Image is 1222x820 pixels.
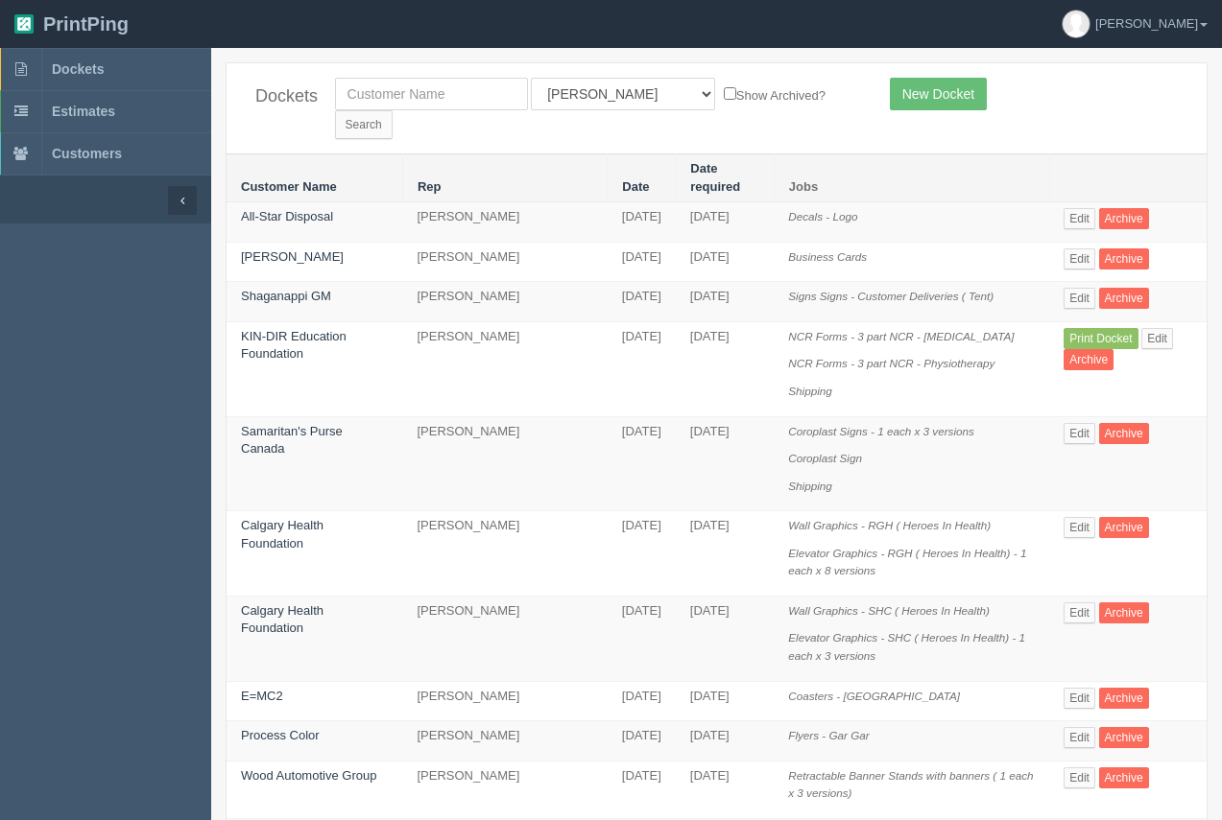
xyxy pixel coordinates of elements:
[788,729,869,741] i: Flyers - Gar Gar
[241,518,323,551] a: Calgary Health Foundation
[1064,517,1095,538] a: Edit
[788,631,1025,662] i: Elevator Graphics - SHC ( Heroes In Health) - 1 each x 3 versions
[14,14,34,34] img: logo-3e63b451c926e2ac314895c53de4908e5d424f24456219fb08d385ab2e579770.png
[402,202,607,243] td: [PERSON_NAME]
[788,480,832,492] i: Shipping
[1099,727,1149,748] a: Archive
[402,761,607,818] td: [PERSON_NAME]
[418,179,442,194] a: Rep
[1099,288,1149,309] a: Archive
[608,416,676,511] td: [DATE]
[788,250,867,263] i: Business Cards
[676,321,775,416] td: [DATE]
[788,690,960,702] i: Coasters - [GEOGRAPHIC_DATA]
[676,511,775,597] td: [DATE]
[788,385,832,397] i: Shipping
[1064,288,1095,309] a: Edit
[1141,328,1173,349] a: Edit
[788,210,857,223] i: Decals - Logo
[255,87,306,106] h4: Dockets
[1064,688,1095,709] a: Edit
[1064,328,1138,349] a: Print Docket
[676,761,775,818] td: [DATE]
[1099,602,1149,623] a: Archive
[402,242,607,282] td: [PERSON_NAME]
[608,721,676,761] td: [DATE]
[1064,423,1095,444] a: Edit
[402,511,607,597] td: [PERSON_NAME]
[1063,11,1090,37] img: avatar_default-7531ab5dedf162e01f1e0bb0964e6a185e93c5c22dfe317fb01d7f8cd2b1632c.jpg
[1064,349,1114,370] a: Archive
[1099,423,1149,444] a: Archive
[241,329,347,362] a: KIN-DIR Education Foundation
[241,728,320,742] a: Process Color
[676,596,775,681] td: [DATE]
[241,249,344,264] a: [PERSON_NAME]
[676,242,775,282] td: [DATE]
[241,689,283,703] a: E=MC2
[402,416,607,511] td: [PERSON_NAME]
[788,769,1033,800] i: Retractable Banner Stands with banners ( 1 each x 3 versions)
[788,290,994,302] i: Signs Signs - Customer Deliveries ( Tent)
[241,179,337,194] a: Customer Name
[241,289,331,303] a: Shaganappi GM
[608,761,676,818] td: [DATE]
[402,282,607,322] td: [PERSON_NAME]
[241,424,343,457] a: Samaritan's Purse Canada
[608,321,676,416] td: [DATE]
[402,681,607,721] td: [PERSON_NAME]
[774,154,1049,202] th: Jobs
[335,78,528,110] input: Customer Name
[1099,248,1149,269] a: Archive
[241,209,333,223] a: All-Star Disposal
[676,202,775,243] td: [DATE]
[788,519,991,531] i: Wall Graphics - RGH ( Heroes In Health)
[622,179,649,194] a: Date
[52,146,122,161] span: Customers
[1099,208,1149,229] a: Archive
[676,681,775,721] td: [DATE]
[52,104,115,119] span: Estimates
[52,61,104,77] span: Dockets
[608,242,676,282] td: [DATE]
[1064,208,1095,229] a: Edit
[1099,688,1149,709] a: Archive
[890,78,987,110] a: New Docket
[335,110,393,139] input: Search
[1099,517,1149,538] a: Archive
[402,321,607,416] td: [PERSON_NAME]
[724,83,826,105] label: Show Archived?
[608,202,676,243] td: [DATE]
[402,721,607,761] td: [PERSON_NAME]
[1099,767,1149,788] a: Archive
[788,604,990,617] i: Wall Graphics - SHC ( Heroes In Health)
[788,547,1026,577] i: Elevator Graphics - RGH ( Heroes In Health) - 1 each x 8 versions
[608,596,676,681] td: [DATE]
[724,87,736,100] input: Show Archived?
[676,721,775,761] td: [DATE]
[608,681,676,721] td: [DATE]
[676,282,775,322] td: [DATE]
[788,357,994,369] i: NCR Forms - 3 part NCR - Physiotherapy
[788,425,974,437] i: Coroplast Signs - 1 each x 3 versions
[788,330,1014,342] i: NCR Forms - 3 part NCR - [MEDICAL_DATA]
[241,768,376,783] a: Wood Automotive Group
[1064,602,1095,623] a: Edit
[608,282,676,322] td: [DATE]
[788,452,862,464] i: Coroplast Sign
[402,596,607,681] td: [PERSON_NAME]
[690,161,740,194] a: Date required
[1064,767,1095,788] a: Edit
[241,603,323,636] a: Calgary Health Foundation
[676,416,775,511] td: [DATE]
[1064,248,1095,269] a: Edit
[1064,727,1095,748] a: Edit
[608,511,676,597] td: [DATE]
